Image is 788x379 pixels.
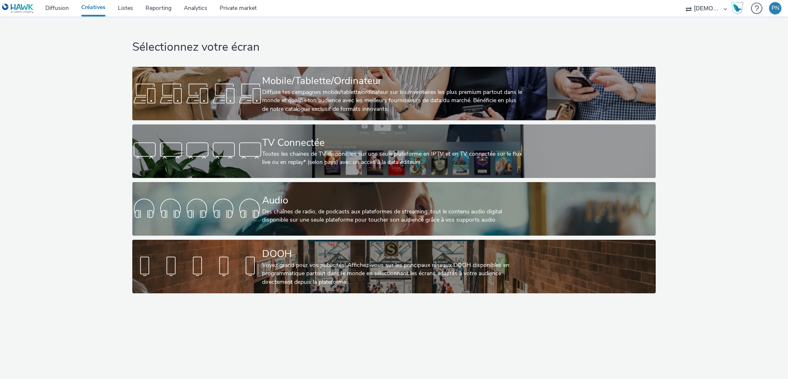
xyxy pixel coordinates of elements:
[731,2,747,15] a: Hawk Academy
[132,124,656,178] a: TV ConnectéeToutes les chaines de TV disponibles sur une seule plateforme en IPTV et en TV connec...
[262,261,522,286] div: Voyez grand pour vos publicités! Affichez-vous sur les principaux réseaux DOOH disponibles en pro...
[262,74,522,88] div: Mobile/Tablette/Ordinateur
[262,150,522,167] div: Toutes les chaines de TV disponibles sur une seule plateforme en IPTV et en TV connectée sur le f...
[132,182,656,236] a: AudioDes chaînes de radio, de podcasts aux plateformes de streaming: tout le contenu audio digita...
[262,208,522,225] div: Des chaînes de radio, de podcasts aux plateformes de streaming: tout le contenu audio digital dis...
[262,136,522,150] div: TV Connectée
[262,193,522,208] div: Audio
[132,67,656,120] a: Mobile/Tablette/OrdinateurDiffuse tes campagnes mobile/tablette/ordinateur sur les inventaires le...
[731,2,743,15] img: Hawk Academy
[2,3,34,14] img: undefined Logo
[132,240,656,293] a: DOOHVoyez grand pour vos publicités! Affichez-vous sur les principaux réseaux DOOH disponibles en...
[262,88,522,113] div: Diffuse tes campagnes mobile/tablette/ordinateur sur les inventaires les plus premium partout dan...
[262,247,522,261] div: DOOH
[132,40,656,55] h1: Sélectionnez votre écran
[772,2,779,14] div: PN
